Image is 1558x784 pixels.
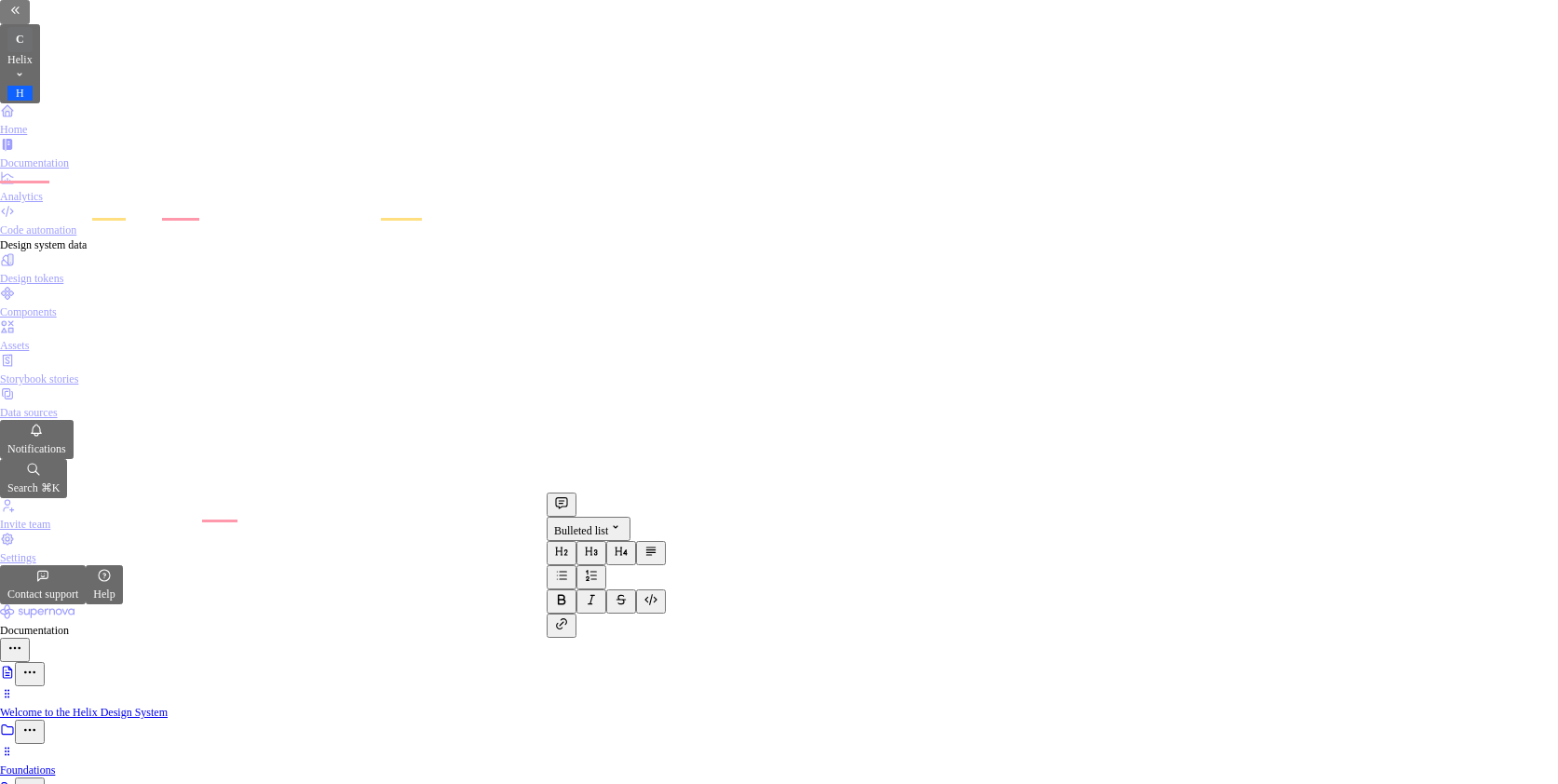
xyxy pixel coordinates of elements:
div: Help [93,587,115,602]
div: Notifications [7,441,66,456]
button: Bulleted list [547,517,630,541]
button: Help [86,565,122,604]
div: Search ⌘K [7,480,60,495]
span: Bulleted list [554,524,608,537]
div: C [7,27,33,52]
div: Helix [7,52,33,67]
div: Contact support [7,587,78,602]
div: H [7,86,33,101]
